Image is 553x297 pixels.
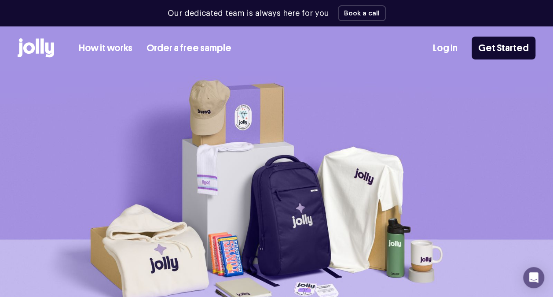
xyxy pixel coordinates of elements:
button: Book a call [338,5,386,21]
a: Get Started [472,37,535,59]
a: Log In [433,41,458,56]
div: Open Intercom Messenger [523,267,544,288]
p: Our dedicated team is always here for you [168,7,329,19]
a: Order a free sample [146,41,231,56]
a: How it works [79,41,132,56]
